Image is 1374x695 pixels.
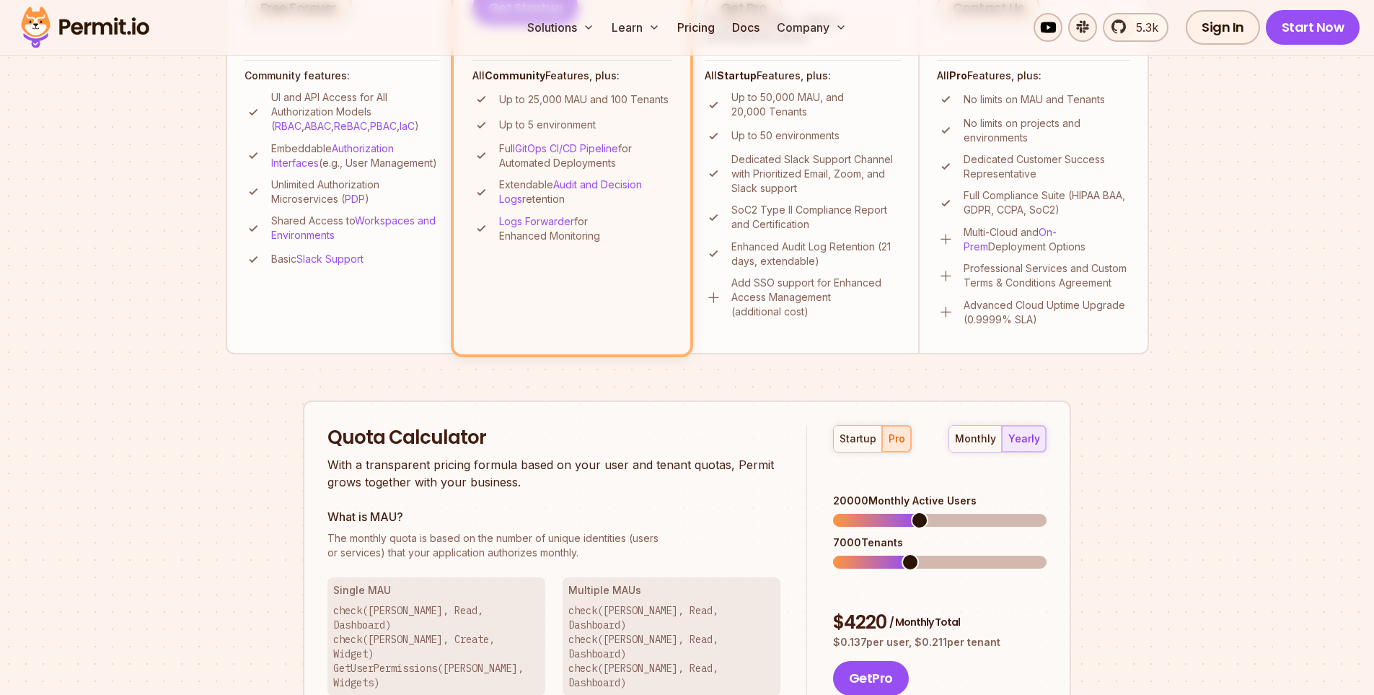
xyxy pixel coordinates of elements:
[1186,10,1260,45] a: Sign In
[333,603,540,690] p: check([PERSON_NAME], Read, Dashboard) check([PERSON_NAME], Create, Widget) GetUserPermissions([PE...
[400,120,415,132] a: IaC
[271,90,439,134] p: UI and API Access for All Authorization Models ( , , , , )
[245,69,439,83] h4: Community features:
[327,531,780,546] span: The monthly quota is based on the number of unique identities (users
[333,583,540,598] h3: Single MAU
[472,69,671,83] h4: All Features, plus:
[327,508,780,525] h3: What is MAU?
[964,298,1130,327] p: Advanced Cloud Uptime Upgrade (0.9999% SLA)
[499,178,642,205] a: Audit and Decision Logs
[327,456,780,491] p: With a transparent pricing formula based on your user and tenant quotas, Permit grows together wi...
[731,276,901,319] p: Add SSO support for Enhanced Access Management (additional cost)
[499,118,596,132] p: Up to 5 environment
[327,425,780,451] h2: Quota Calculator
[833,610,1047,636] div: $ 4220
[964,152,1130,181] p: Dedicated Customer Success Representative
[568,583,775,598] h3: Multiple MAUs
[840,432,876,446] div: startup
[964,226,1057,253] a: On-Prem
[515,142,618,154] a: GitOps CI/CD Pipeline
[731,240,901,268] p: Enhanced Audit Log Retention (21 days, extendable)
[485,69,545,82] strong: Community
[568,603,775,690] p: check([PERSON_NAME], Read, Dashboard) check([PERSON_NAME], Read, Dashboard) check([PERSON_NAME], ...
[964,116,1130,145] p: No limits on projects and environments
[345,193,365,205] a: PDP
[731,128,840,143] p: Up to 50 environments
[937,69,1130,83] h4: All Features, plus:
[499,92,669,107] p: Up to 25,000 MAU and 100 Tenants
[833,635,1047,650] p: $ 0.137 per user, $ 0.211 per tenant
[731,152,901,196] p: Dedicated Slack Support Channel with Prioritized Email, Zoom, and Slack support
[271,178,439,206] p: Unlimited Authorization Microservices ( )
[705,69,901,83] h4: All Features, plus:
[334,120,367,132] a: ReBAC
[949,69,967,82] strong: Pro
[671,13,721,42] a: Pricing
[964,188,1130,217] p: Full Compliance Suite (HIPAA BAA, GDPR, CCPA, SoC2)
[731,203,901,232] p: SoC2 Type II Compliance Report and Certification
[275,120,301,132] a: RBAC
[717,69,757,82] strong: Startup
[499,214,671,243] p: for Enhanced Monitoring
[370,120,397,132] a: PBAC
[833,536,1047,550] div: 7000 Tenants
[833,494,1047,508] div: 20000 Monthly Active Users
[271,141,439,170] p: Embeddable (e.g., User Management)
[1127,19,1158,36] span: 5.3k
[964,261,1130,290] p: Professional Services and Custom Terms & Conditions Agreement
[271,142,394,169] a: Authorization Interfaces
[964,92,1105,107] p: No limits on MAU and Tenants
[731,90,901,119] p: Up to 50,000 MAU, and 20,000 Tenants
[327,531,780,560] p: or services) that your application authorizes monthly.
[521,13,600,42] button: Solutions
[271,252,364,266] p: Basic
[889,615,960,629] span: / Monthly Total
[606,13,666,42] button: Learn
[955,432,996,446] div: monthly
[14,3,156,52] img: Permit logo
[271,214,439,242] p: Shared Access to
[304,120,331,132] a: ABAC
[499,215,574,227] a: Logs Forwarder
[771,13,853,42] button: Company
[1103,13,1168,42] a: 5.3k
[964,225,1130,254] p: Multi-Cloud and Deployment Options
[499,141,671,170] p: Full for Automated Deployments
[296,253,364,265] a: Slack Support
[726,13,765,42] a: Docs
[499,178,671,206] p: Extendable retention
[1266,10,1360,45] a: Start Now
